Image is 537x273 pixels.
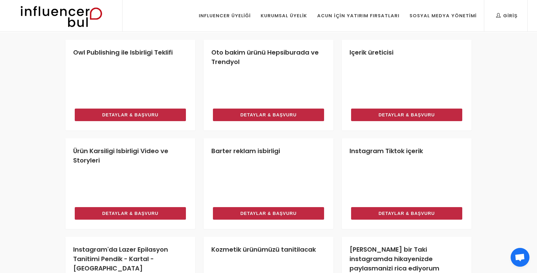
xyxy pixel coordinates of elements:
[351,207,462,220] a: Detaylar & Başvuru
[102,210,158,217] span: Detaylar & Başvuru
[350,48,393,57] a: Içerik üreticisi
[350,147,423,155] a: Instagram Tiktok içerik
[75,207,186,220] a: Detaylar & Başvuru
[261,12,307,19] div: Kurumsal Üyelik
[240,210,296,217] span: Detaylar & Başvuru
[73,48,173,57] a: Owl Publishing ile Isbirligi Teklifi
[351,109,462,121] a: Detaylar & Başvuru
[240,111,296,119] span: Detaylar & Başvuru
[496,12,518,19] div: Giriş
[211,245,316,254] a: Kozmetik ürünümüzü tanitilacak
[350,245,439,273] a: [PERSON_NAME] bir Taki instagramda hikayenizde paylasmanizi rica ediyorum
[211,147,280,155] a: Barter reklam isbirligi
[213,207,324,220] a: Detaylar & Başvuru
[73,147,168,165] a: Ürün Karsiligi Isbirligi Video ve Storyleri
[102,111,158,119] span: Detaylar & Başvuru
[73,245,168,273] a: Instagram'da Lazer Epilasyon Tanitimi Pendik - Kartal - [GEOGRAPHIC_DATA]
[213,109,324,121] a: Detaylar & Başvuru
[378,111,435,119] span: Detaylar & Başvuru
[211,48,319,66] a: Oto bakim ürünü Hepsiburada ve Trendyol
[199,12,251,19] div: Influencer Üyeliği
[410,12,477,19] div: Sosyal Medya Yönetimi
[317,12,399,19] div: Acun İçin Yatırım Fırsatları
[378,210,435,217] span: Detaylar & Başvuru
[75,109,186,121] a: Detaylar & Başvuru
[511,248,529,267] div: Açık sohbet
